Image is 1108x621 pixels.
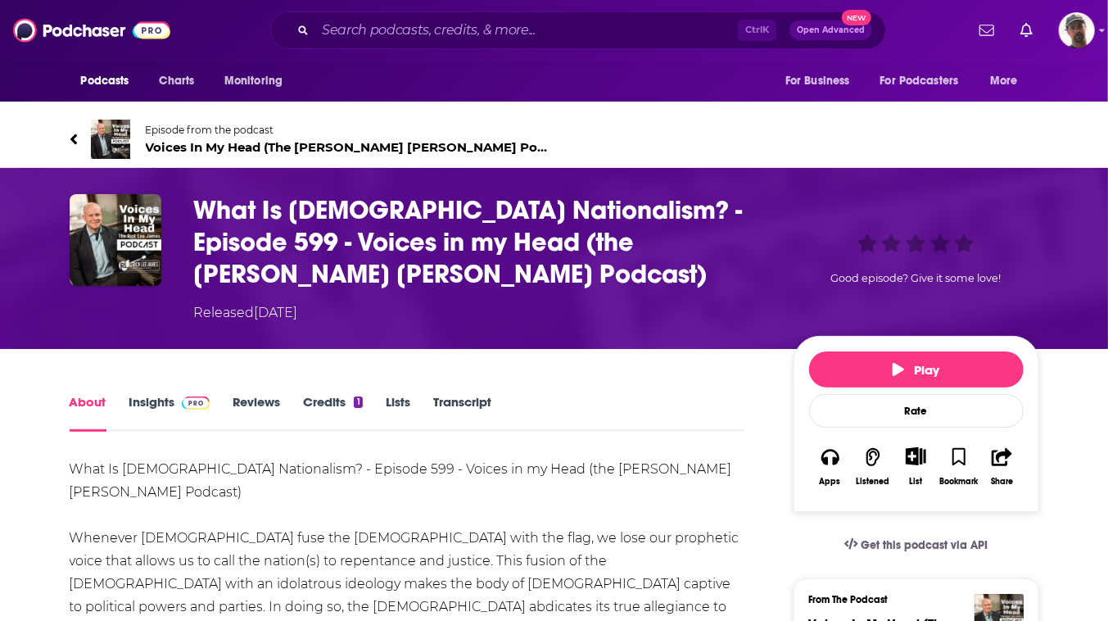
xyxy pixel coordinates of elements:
button: open menu [70,66,151,97]
div: Share [991,477,1013,487]
div: Bookmark [939,477,978,487]
span: Podcasts [81,70,129,93]
img: What Is Christian Nationalism? - Episode 599 - Voices in my Head (the Rick Lee James Podcast) [70,194,161,286]
a: InsightsPodchaser Pro [129,394,210,432]
a: Voices In My Head (The Rick Lee James Podcast)Episode from the podcastVoices In My Head (The [PER... [70,120,554,159]
span: Logged in as cjPurdy [1059,12,1095,48]
span: Get this podcast via API [861,538,988,552]
span: More [990,70,1018,93]
button: Play [809,351,1024,388]
button: open menu [774,66,871,97]
button: open menu [213,66,304,97]
span: Good episode? Give it some love! [831,272,1002,284]
button: Apps [809,437,852,496]
div: Listened [857,477,890,487]
span: For Business [785,70,850,93]
div: List [910,476,923,487]
a: Credits1 [303,394,362,432]
a: Reviews [233,394,280,432]
img: Podchaser - Follow, Share and Rate Podcasts [13,15,170,46]
a: About [70,394,106,432]
a: Get this podcast via API [831,525,1002,565]
button: Open AdvancedNew [789,20,872,40]
input: Search podcasts, credits, & more... [315,17,738,43]
div: Released [DATE] [194,303,298,323]
span: Ctrl K [738,20,776,41]
img: Voices In My Head (The Rick Lee James Podcast) [91,120,130,159]
button: Listened [852,437,894,496]
a: Lists [386,394,410,432]
button: open menu [870,66,983,97]
span: For Podcasters [880,70,959,93]
a: Transcript [433,394,491,432]
button: Show More Button [899,447,933,465]
a: Charts [149,66,205,97]
img: User Profile [1059,12,1095,48]
h1: What Is Christian Nationalism? - Episode 599 - Voices in my Head (the Rick Lee James Podcast) [194,194,767,290]
span: Charts [160,70,195,93]
span: Episode from the podcast [146,124,554,136]
div: Apps [820,477,841,487]
button: Bookmark [938,437,980,496]
button: open menu [979,66,1038,97]
div: 1 [354,397,362,408]
div: Search podcasts, credits, & more... [270,11,886,49]
span: Open Advanced [797,26,865,34]
div: Rate [809,394,1024,428]
a: Show notifications dropdown [1014,16,1039,44]
a: Show notifications dropdown [973,16,1001,44]
span: Voices In My Head (The [PERSON_NAME] [PERSON_NAME] Podcast) [146,139,554,155]
img: Podchaser Pro [182,397,210,410]
span: Play [893,362,939,378]
button: Show profile menu [1059,12,1095,48]
div: Show More ButtonList [894,437,937,496]
span: Monitoring [224,70,283,93]
button: Share [980,437,1023,496]
span: New [842,10,871,25]
h3: From The Podcast [809,594,1011,605]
